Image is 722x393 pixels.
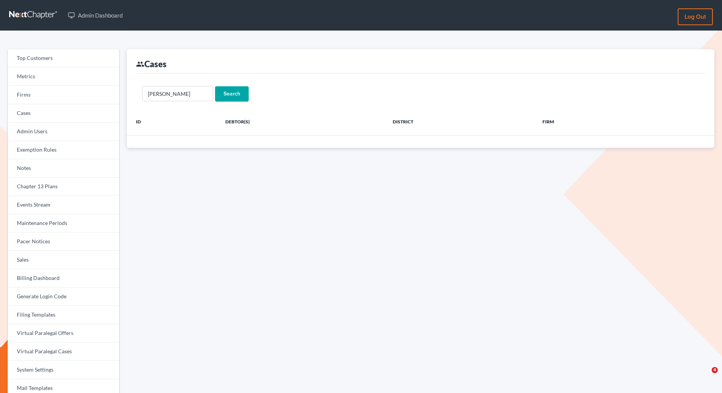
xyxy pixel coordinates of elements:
a: Top Customers [8,49,119,68]
iframe: Intercom live chat [696,367,714,385]
a: Virtual Paralegal Cases [8,343,119,361]
a: Cases [8,104,119,123]
a: Sales [8,251,119,269]
th: District [387,114,537,129]
a: Billing Dashboard [8,269,119,288]
a: Notes [8,159,119,178]
th: Firm [536,114,644,129]
a: Chapter 13 Plans [8,178,119,196]
a: Pacer Notices [8,233,119,251]
a: Events Stream [8,196,119,214]
a: Admin Users [8,123,119,141]
a: Metrics [8,68,119,86]
a: Maintenance Periods [8,214,119,233]
th: ID [127,114,219,129]
input: Search [215,86,249,102]
div: Cases [136,58,167,70]
input: Enter search terms... [142,86,213,101]
a: Virtual Paralegal Offers [8,324,119,343]
th: Debtor(s) [219,114,387,129]
a: Generate Login Code [8,288,119,306]
a: Filing Templates [8,306,119,324]
a: Admin Dashboard [64,8,126,22]
a: Exemption Rules [8,141,119,159]
i: group [136,60,144,68]
a: System Settings [8,361,119,379]
a: Log out [678,8,713,25]
a: Firms [8,86,119,104]
span: 4 [712,367,718,373]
